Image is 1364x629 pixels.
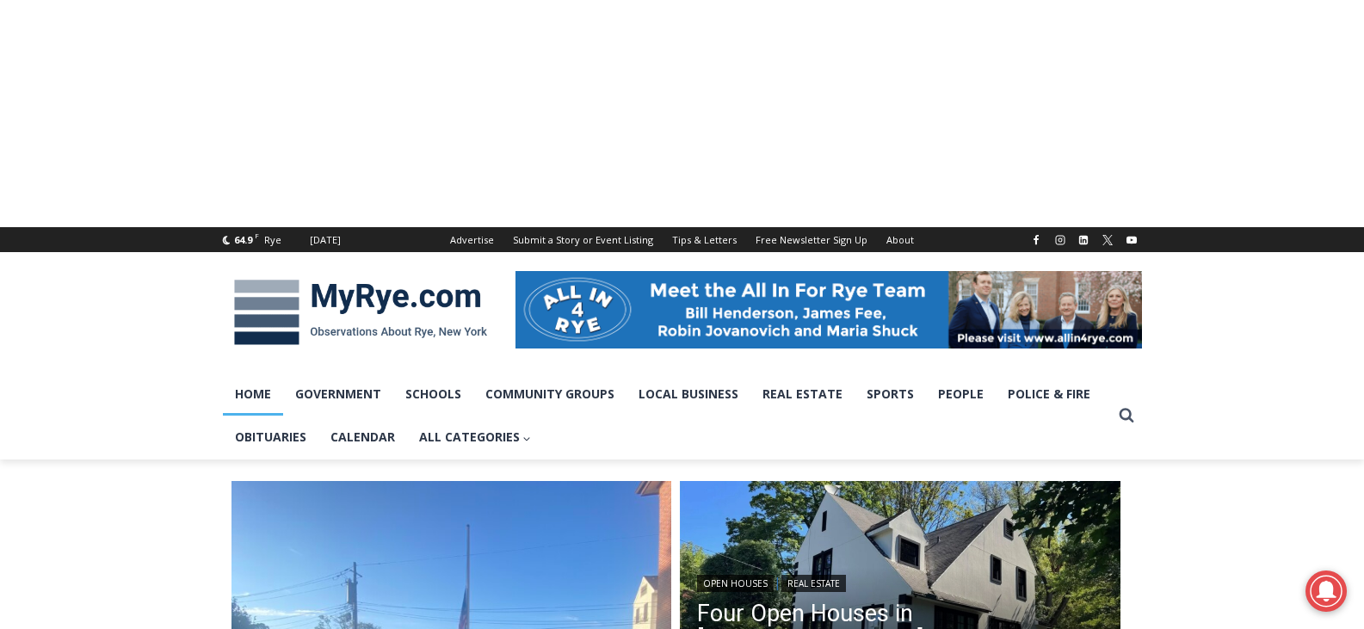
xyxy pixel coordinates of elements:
button: View Search Form [1111,400,1142,431]
a: Police & Fire [996,373,1102,416]
div: | [697,571,1103,592]
a: Obituaries [223,416,318,459]
a: Free Newsletter Sign Up [746,227,877,252]
a: Government [283,373,393,416]
nav: Secondary Navigation [441,227,923,252]
a: YouTube [1121,230,1142,250]
a: Community Groups [473,373,626,416]
a: Linkedin [1073,230,1094,250]
a: About [877,227,923,252]
span: All Categories [419,428,532,447]
a: Local Business [626,373,750,416]
a: All Categories [407,416,544,459]
span: 64.9 [234,233,252,246]
div: [DATE] [310,232,341,248]
a: Advertise [441,227,503,252]
a: Submit a Story or Event Listing [503,227,663,252]
a: Open Houses [697,575,774,592]
a: Sports [855,373,926,416]
a: Facebook [1026,230,1046,250]
nav: Primary Navigation [223,373,1111,459]
a: Schools [393,373,473,416]
a: Real Estate [781,575,846,592]
a: Calendar [318,416,407,459]
div: Rye [264,232,281,248]
a: People [926,373,996,416]
a: Real Estate [750,373,855,416]
a: Home [223,373,283,416]
span: F [255,231,259,240]
a: X [1097,230,1118,250]
a: Instagram [1050,230,1071,250]
img: MyRye.com [223,268,498,357]
img: All in for Rye [515,271,1142,348]
a: Tips & Letters [663,227,746,252]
